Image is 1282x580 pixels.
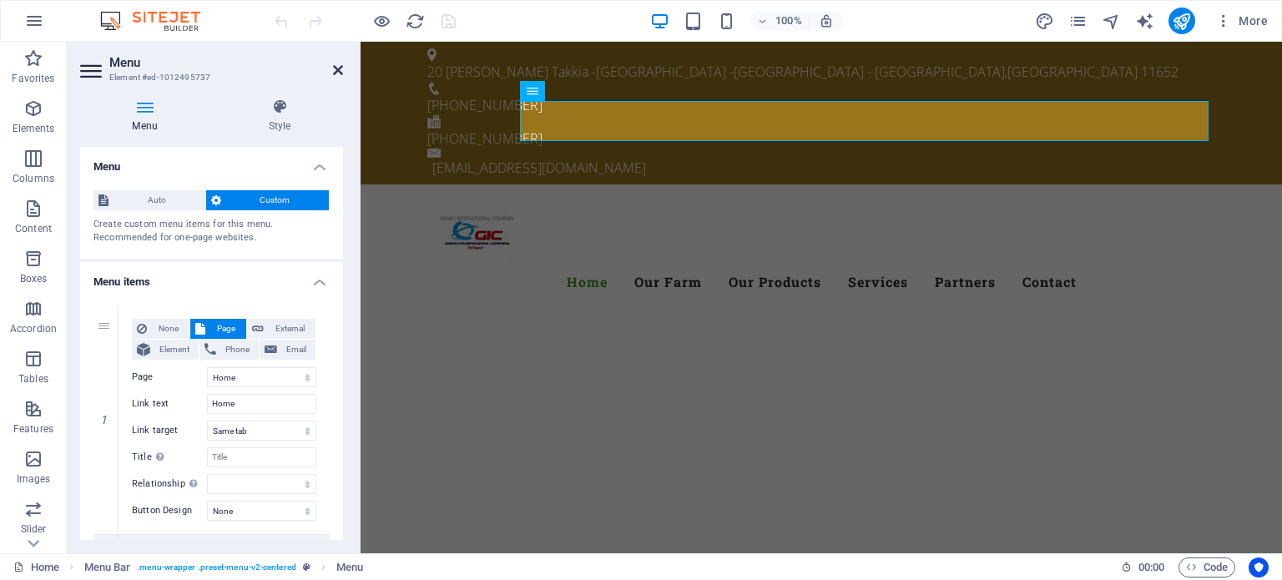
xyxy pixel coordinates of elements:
span: Phone [221,340,254,360]
label: Page [132,367,207,387]
h3: Element #ed-1012495737 [109,70,310,85]
h4: Style [216,98,343,134]
label: Relationship [132,474,207,494]
button: Email [260,340,315,360]
label: Title [132,447,207,467]
button: Custom [206,190,330,210]
i: This element is a customizable preset [303,562,310,572]
p: Slider [21,522,47,536]
span: Click to select. Double-click to edit [336,557,363,577]
button: 100% [750,11,810,31]
input: Link text... [207,394,316,414]
span: External [269,319,310,339]
button: Page [190,319,246,339]
span: . menu-wrapper .preset-menu-v2-centered [137,557,296,577]
button: External [247,319,315,339]
button: Element [132,340,199,360]
p: Columns [13,172,54,185]
h6: 100% [775,11,802,31]
button: publish [1168,8,1195,34]
h6: Session time [1121,557,1165,577]
i: Design (Ctrl+Alt+Y) [1035,12,1054,31]
em: 1 [92,413,116,426]
button: Code [1179,557,1235,577]
span: : [1150,561,1153,573]
h2: Menu [109,55,343,70]
span: Email [282,340,310,360]
button: Click here to leave preview mode and continue editing [371,11,391,31]
label: Link text [132,394,207,414]
i: Pages (Ctrl+Alt+S) [1068,12,1088,31]
button: Phone [199,340,259,360]
p: Tables [18,372,48,386]
span: Code [1186,557,1228,577]
div: Create custom menu items for this menu. Recommended for one-page websites. [93,218,330,245]
span: Click to select. Double-click to edit [84,557,131,577]
i: AI Writer [1135,12,1154,31]
button: design [1035,11,1055,31]
span: Auto [114,190,200,210]
p: Images [17,472,51,486]
span: None [152,319,184,339]
i: On resize automatically adjust zoom level to fit chosen device. [819,13,834,28]
nav: breadcrumb [84,557,364,577]
p: Elements [13,122,55,135]
p: Content [15,222,52,235]
button: reload [405,11,425,31]
i: Navigator [1102,12,1121,31]
input: Title [207,447,316,467]
button: More [1209,8,1274,34]
i: Publish [1172,12,1191,31]
img: Editor Logo [96,11,221,31]
button: text_generator [1135,11,1155,31]
p: Boxes [20,272,48,285]
button: None [132,319,189,339]
button: pages [1068,11,1088,31]
button: navigator [1102,11,1122,31]
span: Element [155,340,194,360]
a: Click to cancel selection. Double-click to open Pages [13,557,59,577]
p: Accordion [10,322,57,335]
span: Custom [226,190,325,210]
span: Page [210,319,241,339]
span: 00 00 [1138,557,1164,577]
span: More [1215,13,1268,29]
h4: Menu [80,147,343,177]
i: Reload page [406,12,425,31]
h4: Menu [80,98,216,134]
h4: Menu items [80,262,343,292]
label: Button Design [132,501,207,521]
label: Link target [132,421,207,441]
button: Usercentrics [1249,557,1269,577]
p: Favorites [12,72,54,85]
p: Features [13,422,53,436]
button: Auto [93,190,205,210]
